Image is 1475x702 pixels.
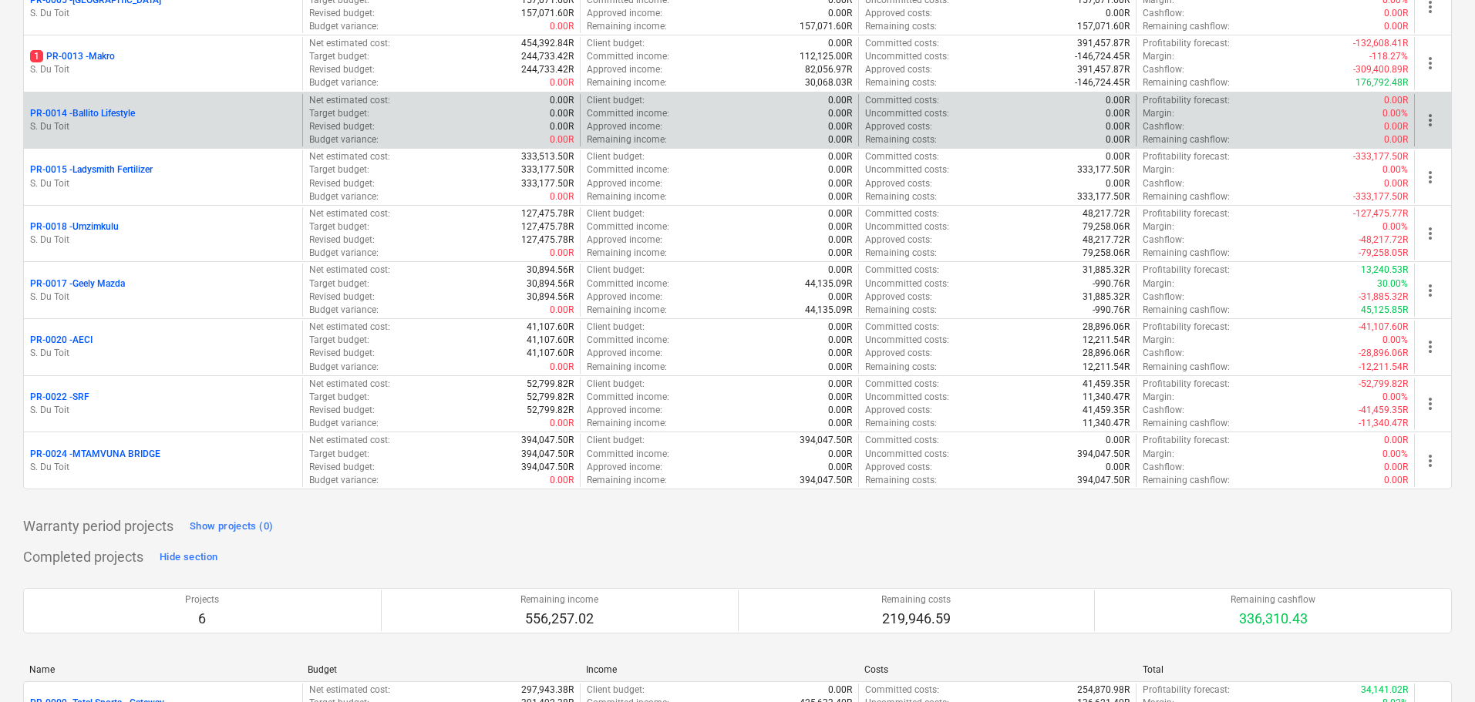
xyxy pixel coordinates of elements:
p: 0.00R [550,133,574,146]
p: Budget variance : [309,190,379,203]
p: Committed costs : [865,37,939,50]
p: 79,258.06R [1083,247,1130,260]
p: 13,240.53R [1361,264,1408,277]
p: 0.00% [1382,334,1408,347]
p: 11,340.47R [1083,391,1130,404]
p: 0.00R [828,7,852,20]
p: 52,799.82R [527,378,574,391]
button: Show projects (0) [186,514,277,539]
span: more_vert [1421,452,1440,470]
p: Approved income : [587,7,662,20]
p: Committed income : [587,277,669,291]
p: 12,211.54R [1083,361,1130,374]
p: 157,071.60R [1077,20,1130,33]
p: 0.00R [1384,7,1408,20]
p: S. Du Toit [30,347,296,360]
p: Approved costs : [865,404,932,417]
p: 0.00R [828,207,852,220]
p: -12,211.54R [1359,361,1408,374]
p: 41,459.35R [1083,378,1130,391]
p: Uncommitted costs : [865,163,949,176]
p: 0.00R [1106,107,1130,120]
p: Revised budget : [309,63,375,76]
p: 244,733.42R [521,50,574,63]
p: Budget variance : [309,20,379,33]
p: Approved costs : [865,233,932,247]
p: Net estimated cost : [309,207,390,220]
p: 0.00R [1106,177,1130,190]
p: S. Du Toit [30,404,296,417]
p: Margin : [1143,163,1174,176]
p: Remaining cashflow : [1143,304,1230,317]
p: 41,107.60R [527,334,574,347]
p: Remaining cashflow : [1143,76,1230,89]
p: Client budget : [587,150,645,163]
p: -41,459.35R [1359,404,1408,417]
p: 0.00% [1382,220,1408,233]
p: -48,217.72R [1359,233,1408,247]
p: Margin : [1143,277,1174,291]
p: 176,792.48R [1355,76,1408,89]
p: Revised budget : [309,347,375,360]
p: 0.00R [828,107,852,120]
p: Remaining costs : [865,133,937,146]
p: 0.00R [1106,434,1130,447]
p: S. Du Toit [30,7,296,20]
p: 0.00R [550,361,574,374]
p: Remaining cashflow : [1143,190,1230,203]
p: Approved income : [587,347,662,360]
p: Net estimated cost : [309,378,390,391]
p: PR-0018 - Umzimkulu [30,220,119,233]
p: Committed income : [587,107,669,120]
p: Remaining costs : [865,417,937,430]
p: Profitability forecast : [1143,264,1230,277]
p: Cashflow : [1143,120,1184,133]
span: 1 [30,50,43,62]
p: 127,475.78R [521,233,574,247]
p: Approved income : [587,291,662,304]
p: Budget variance : [309,133,379,146]
p: Client budget : [587,94,645,107]
p: Committed income : [587,391,669,404]
p: Remaining income : [587,20,667,33]
p: 333,177.50R [521,163,574,176]
p: Approved costs : [865,347,932,360]
p: Profitability forecast : [1143,94,1230,107]
p: Revised budget : [309,120,375,133]
p: -309,400.89R [1353,63,1408,76]
p: 45,125.85R [1361,304,1408,317]
span: more_vert [1421,111,1440,129]
p: 52,799.82R [527,404,574,417]
p: Uncommitted costs : [865,50,949,63]
p: 0.00R [1106,133,1130,146]
p: Net estimated cost : [309,264,390,277]
p: Remaining income : [587,361,667,374]
p: Approved income : [587,63,662,76]
p: Remaining income : [587,417,667,430]
div: Show projects (0) [190,518,273,536]
span: more_vert [1421,54,1440,72]
p: Client budget : [587,321,645,334]
p: -333,177.50R [1353,190,1408,203]
p: PR-0020 - AECI [30,334,93,347]
p: 333,513.50R [521,150,574,163]
p: 0.00R [1384,177,1408,190]
p: 30,068.03R [805,76,852,89]
p: Cashflow : [1143,347,1184,360]
p: Profitability forecast : [1143,207,1230,220]
p: Approved costs : [865,63,932,76]
p: S. Du Toit [30,63,296,76]
span: more_vert [1421,338,1440,356]
p: Committed costs : [865,94,939,107]
p: Cashflow : [1143,233,1184,247]
p: 0.00R [828,190,852,203]
p: -146,724.45R [1075,76,1130,89]
p: Net estimated cost : [309,321,390,334]
p: 41,459.35R [1083,404,1130,417]
p: Remaining income : [587,247,667,260]
p: 0.00R [1106,150,1130,163]
p: Committed costs : [865,264,939,277]
p: 31,885.32R [1083,291,1130,304]
p: 0.00R [828,177,852,190]
p: -79,258.05R [1359,247,1408,260]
